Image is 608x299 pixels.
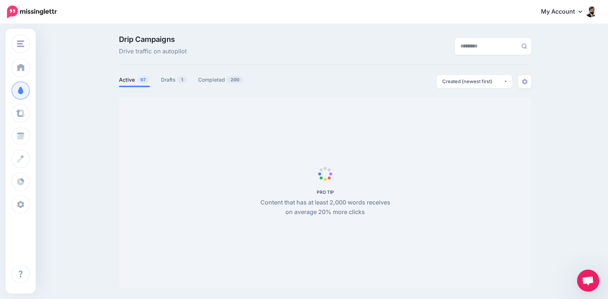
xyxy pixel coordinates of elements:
[227,76,243,83] span: 200
[577,270,599,292] div: Aprire la chat
[534,3,597,21] a: My Account
[161,75,187,84] a: Drafts1
[119,47,187,56] span: Drive traffic on autopilot
[522,79,528,85] img: settings-grey.png
[137,76,150,83] span: 97
[256,189,394,195] h5: PRO TIP
[178,76,187,83] span: 1
[437,75,512,88] button: Created (newest first)
[442,78,503,85] div: Created (newest first)
[17,40,24,47] img: menu.png
[119,36,187,43] span: Drip Campaigns
[521,43,527,49] img: search-grey-6.png
[256,198,394,217] p: Content that has at least 2,000 words receives on average 20% more clicks
[7,6,57,18] img: Missinglettr
[198,75,243,84] a: Completed200
[119,75,150,84] a: Active97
